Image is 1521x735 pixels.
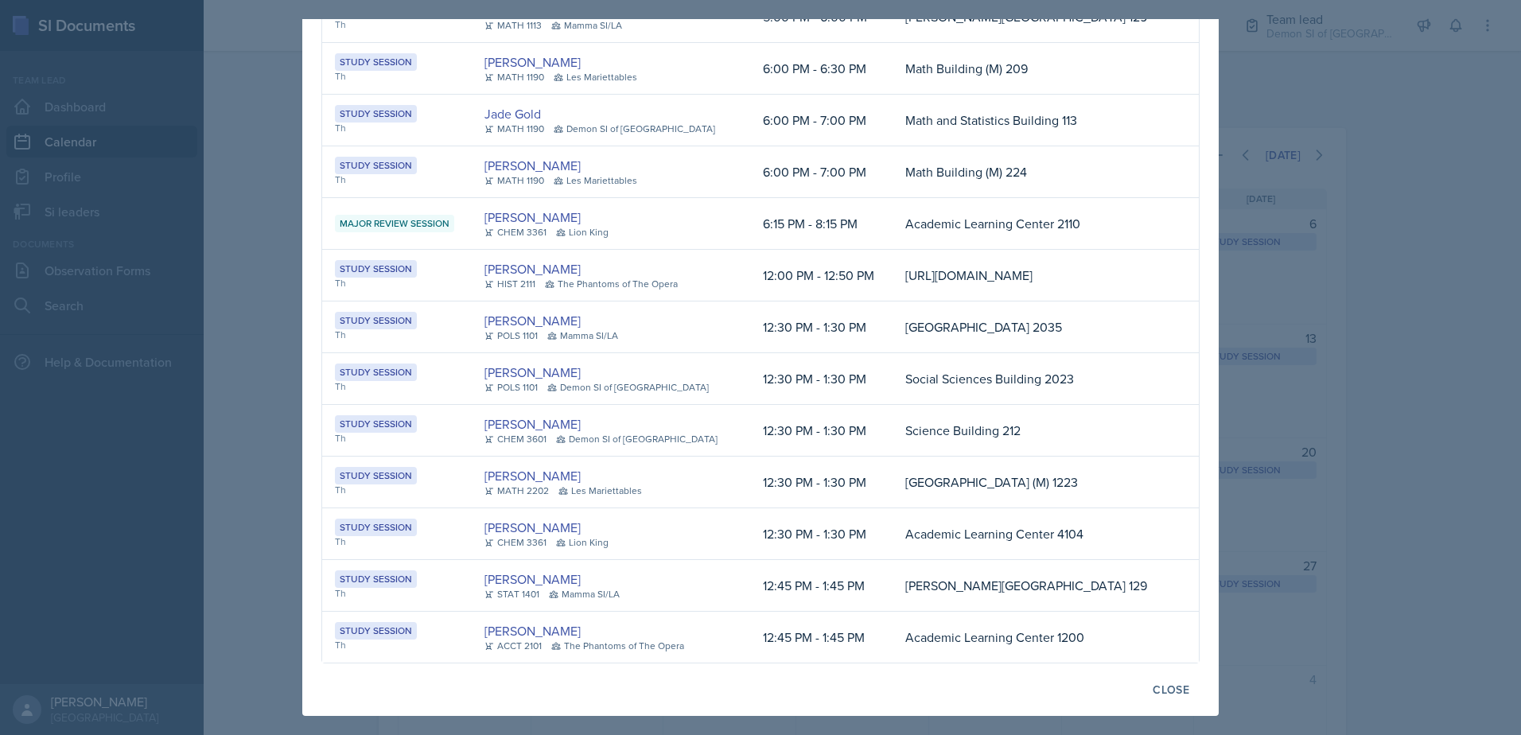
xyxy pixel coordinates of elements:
div: POLS 1101 [484,380,538,395]
div: Les Mariettables [558,484,642,498]
div: Study Session [335,312,417,329]
td: 12:30 PM - 1:30 PM [750,301,893,353]
a: [PERSON_NAME] [484,363,581,382]
div: Lion King [556,535,609,550]
div: Study Session [335,157,417,174]
div: Th [335,276,459,290]
a: [PERSON_NAME] [484,52,581,72]
div: Study Session [335,53,417,71]
div: Study Session [335,105,417,122]
div: Th [335,638,459,652]
a: [PERSON_NAME] [484,466,581,485]
div: Th [335,535,459,549]
div: POLS 1101 [484,329,538,343]
div: MATH 1190 [484,122,544,136]
td: Math Building (M) 209 [893,43,1173,95]
div: Th [335,483,459,497]
td: 12:00 PM - 12:50 PM [750,250,893,301]
a: [PERSON_NAME] [484,311,581,330]
div: Mamma SI/LA [547,329,618,343]
div: CHEM 3601 [484,432,547,446]
a: [PERSON_NAME] [484,414,581,434]
td: 12:30 PM - 1:30 PM [750,508,893,560]
div: Major Review Session [335,215,454,232]
div: Study Session [335,570,417,588]
div: Th [335,379,459,394]
div: Th [335,586,459,601]
td: 6:00 PM - 7:00 PM [750,146,893,198]
div: The Phantoms of The Opera [551,639,684,653]
div: The Phantoms of The Opera [545,277,678,291]
div: MATH 1190 [484,173,544,188]
td: Academic Learning Center 2110 [893,198,1173,250]
td: Social Sciences Building 2023 [893,353,1173,405]
a: [PERSON_NAME] [484,621,581,640]
td: 12:30 PM - 1:30 PM [750,353,893,405]
div: MATH 1190 [484,70,544,84]
a: [PERSON_NAME] [484,570,581,589]
td: 12:30 PM - 1:30 PM [750,457,893,508]
div: Lion King [556,225,609,239]
td: [GEOGRAPHIC_DATA] (M) 1223 [893,457,1173,508]
div: Th [335,17,459,32]
a: [PERSON_NAME] [484,518,581,537]
a: [PERSON_NAME] [484,208,581,227]
div: Demon SI of [GEOGRAPHIC_DATA] [554,122,715,136]
div: Mamma SI/LA [551,18,622,33]
td: Academic Learning Center 1200 [893,612,1173,663]
td: Academic Learning Center 4104 [893,508,1173,560]
div: Th [335,121,459,135]
a: Jade Gold [484,104,541,123]
td: Math and Statistics Building 113 [893,95,1173,146]
div: CHEM 3361 [484,225,547,239]
div: Mamma SI/LA [549,587,620,601]
div: Th [335,173,459,187]
div: STAT 1401 [484,587,539,601]
div: MATH 1113 [484,18,542,33]
div: HIST 2111 [484,277,535,291]
td: 12:45 PM - 1:45 PM [750,560,893,612]
div: Demon SI of [GEOGRAPHIC_DATA] [547,380,709,395]
button: Close [1142,676,1200,703]
div: Th [335,431,459,445]
td: 6:15 PM - 8:15 PM [750,198,893,250]
div: Les Mariettables [554,70,637,84]
a: [PERSON_NAME] [484,156,581,175]
td: 12:30 PM - 1:30 PM [750,405,893,457]
div: ACCT 2101 [484,639,542,653]
td: [URL][DOMAIN_NAME] [893,250,1173,301]
div: Study Session [335,467,417,484]
div: Les Mariettables [554,173,637,188]
div: Study Session [335,364,417,381]
div: Th [335,328,459,342]
div: MATH 2202 [484,484,549,498]
td: 12:45 PM - 1:45 PM [750,612,893,663]
div: Demon SI of [GEOGRAPHIC_DATA] [556,432,718,446]
div: Study Session [335,415,417,433]
td: 6:00 PM - 7:00 PM [750,95,893,146]
div: Study Session [335,622,417,640]
div: CHEM 3361 [484,535,547,550]
td: [GEOGRAPHIC_DATA] 2035 [893,301,1173,353]
div: Close [1153,683,1189,696]
div: Th [335,69,459,84]
div: Study Session [335,519,417,536]
td: [PERSON_NAME][GEOGRAPHIC_DATA] 129 [893,560,1173,612]
div: Study Session [335,260,417,278]
a: [PERSON_NAME] [484,259,581,278]
td: 6:00 PM - 6:30 PM [750,43,893,95]
td: Science Building 212 [893,405,1173,457]
td: Math Building (M) 224 [893,146,1173,198]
